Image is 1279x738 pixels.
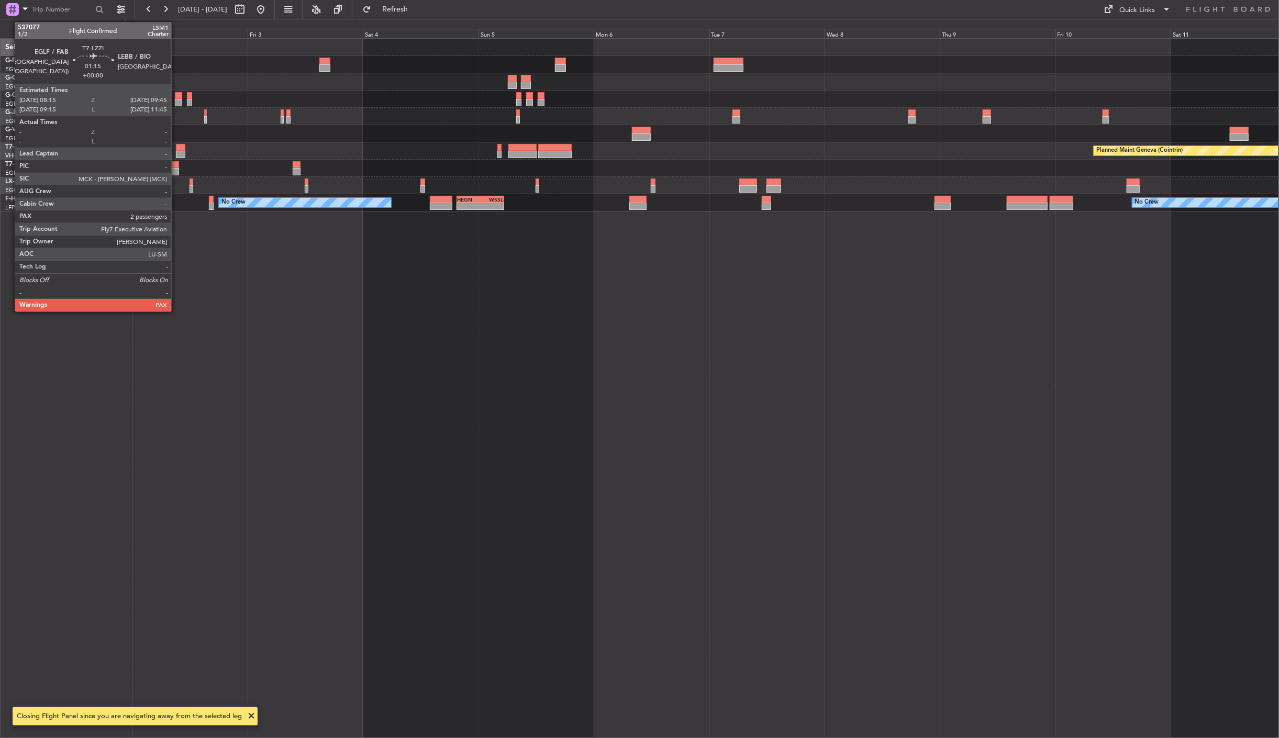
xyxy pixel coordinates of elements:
[127,21,145,30] div: [DATE]
[5,92,29,98] span: G-GARE
[221,195,246,210] div: No Crew
[32,2,92,17] input: Trip Number
[5,109,66,116] a: G-JAGAPhenom 300
[132,29,248,38] div: Thu 2
[27,25,110,32] span: Only With Activity
[1099,1,1176,18] button: Quick Links
[5,109,29,116] span: G-JAGA
[5,75,29,81] span: G-GAAL
[480,196,503,203] div: WSSL
[5,92,92,98] a: G-GARECessna Citation XLS+
[5,58,68,64] a: G-FOMOGlobal 6000
[1135,195,1159,210] div: No Crew
[5,169,32,177] a: EGLF/FAB
[825,29,940,38] div: Wed 8
[458,203,481,209] div: -
[709,29,825,38] div: Tue 7
[5,196,28,202] span: F-HECD
[5,100,37,108] a: EGNR/CEG
[17,711,242,722] div: Closing Flight Panel since you are navigating away from the selected leg
[594,29,709,38] div: Mon 6
[5,186,37,194] a: EGGW/LTN
[178,5,227,14] span: [DATE] - [DATE]
[5,83,37,91] a: EGGW/LTN
[479,29,594,38] div: Sun 5
[5,196,57,202] a: F-HECDFalcon 7X
[5,161,62,167] a: T7-LZZIPraetor 600
[373,6,417,13] span: Refresh
[5,152,36,160] a: VHHH/HKG
[1055,29,1171,38] div: Fri 10
[5,135,32,142] a: EGLF/FAB
[5,65,37,73] a: EGGW/LTN
[363,29,478,38] div: Sat 4
[5,161,27,167] span: T7-LZZI
[5,144,52,150] a: T7-FFIFalcon 7X
[940,29,1055,38] div: Thu 9
[1096,143,1183,159] div: Planned Maint Geneva (Cointrin)
[458,196,481,203] div: HEGN
[1120,5,1155,16] div: Quick Links
[248,29,363,38] div: Fri 3
[480,203,503,209] div: -
[5,127,76,133] a: G-VNORChallenger 650
[5,58,32,64] span: G-FOMO
[5,204,32,211] a: LFPB/LBG
[5,117,37,125] a: EGGW/LTN
[5,144,24,150] span: T7-FFI
[5,178,28,185] span: LX-TRO
[5,75,92,81] a: G-GAALCessna Citation XLS+
[5,127,31,133] span: G-VNOR
[358,1,420,18] button: Refresh
[5,178,61,185] a: LX-TROLegacy 650
[12,20,114,37] button: Only With Activity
